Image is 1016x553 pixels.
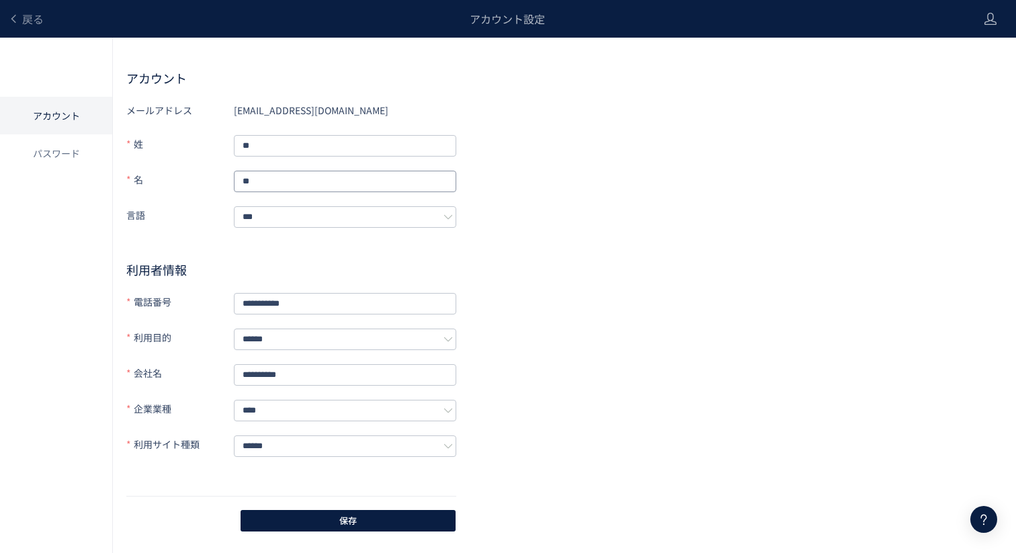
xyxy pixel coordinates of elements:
[126,70,1003,86] h2: アカウント
[126,204,234,228] label: 言語
[126,362,234,386] label: 会社名
[126,291,234,314] label: 電話番号
[22,11,44,27] span: 戻る
[126,327,234,350] label: 利用目的
[126,133,234,157] label: 姓
[126,433,234,457] label: 利用サイト種類
[234,99,456,121] div: [EMAIL_ADDRESS][DOMAIN_NAME]
[126,99,234,121] label: メールアドレス
[339,510,357,531] span: 保存
[126,261,456,278] h2: 利用者情報
[241,510,456,531] button: 保存
[126,169,234,192] label: 名
[126,398,234,421] label: 企業業種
